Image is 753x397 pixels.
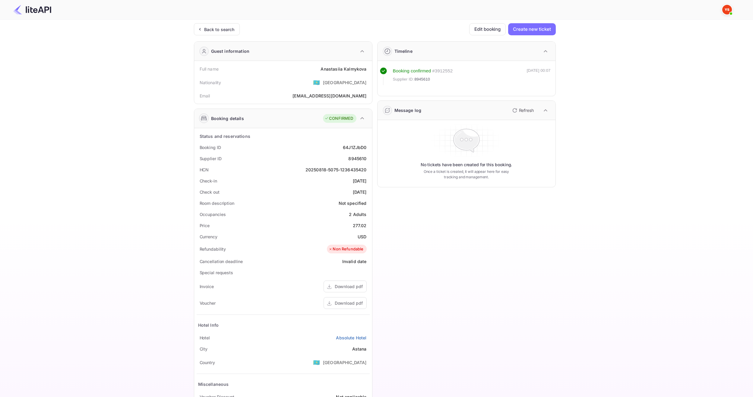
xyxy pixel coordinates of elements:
[313,357,320,368] span: United States
[432,68,453,75] div: # 3912552
[527,68,551,85] div: [DATE] 00:07
[358,233,366,240] div: USD
[200,93,210,99] div: Email
[200,155,222,162] div: Supplier ID
[313,77,320,88] span: United States
[328,246,363,252] div: Non Refundable
[200,283,214,290] div: Invoice
[419,169,514,180] p: Once a ticket is created, it will appear here for easy tracking and management.
[335,300,363,306] div: Download pdf
[204,26,235,33] div: Back to search
[200,335,210,341] div: Hotel
[349,211,366,218] div: 2 Adults
[421,162,512,168] p: No tickets have been created for this booking.
[343,144,366,151] div: 64J1ZJbD0
[353,222,367,229] div: 277.02
[200,167,209,173] div: HCN
[200,211,226,218] div: Occupancies
[198,322,219,328] div: Hotel Info
[321,66,366,72] div: Anastasiia Kalmykova
[519,107,534,113] p: Refresh
[393,68,431,75] div: Booking confirmed
[200,189,220,195] div: Check out
[200,178,217,184] div: Check-in
[722,5,732,14] img: Yandex Support
[414,76,430,82] span: 8945610
[342,258,367,265] div: Invalid date
[394,107,422,113] div: Message log
[305,167,367,173] div: 20250818-5075-1236435420
[211,48,250,54] div: Guest information
[200,300,216,306] div: Voucher
[200,200,234,206] div: Room description
[200,79,221,86] div: Nationality
[200,346,208,352] div: City
[509,106,536,115] button: Refresh
[508,23,555,35] button: Create new ticket
[352,346,367,352] div: Astana
[200,133,250,139] div: Status and reservations
[200,233,217,240] div: Currency
[335,283,363,290] div: Download pdf
[324,116,353,122] div: CONFIRMED
[200,359,215,366] div: Country
[323,79,367,86] div: [GEOGRAPHIC_DATA]
[293,93,366,99] div: [EMAIL_ADDRESS][DOMAIN_NAME]
[211,115,244,122] div: Booking details
[323,359,367,366] div: [GEOGRAPHIC_DATA]
[13,5,51,14] img: LiteAPI Logo
[200,258,243,265] div: Cancellation deadline
[353,178,367,184] div: [DATE]
[200,269,233,276] div: Special requests
[393,76,414,82] span: Supplier ID:
[348,155,366,162] div: 8945610
[200,66,219,72] div: Full name
[336,335,366,341] a: Absolute Hotel
[200,222,210,229] div: Price
[394,48,413,54] div: Timeline
[339,200,367,206] div: Not specified
[200,246,226,252] div: Refundability
[198,381,229,387] div: Miscellaneous
[200,144,221,151] div: Booking ID
[469,23,506,35] button: Edit booking
[353,189,367,195] div: [DATE]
